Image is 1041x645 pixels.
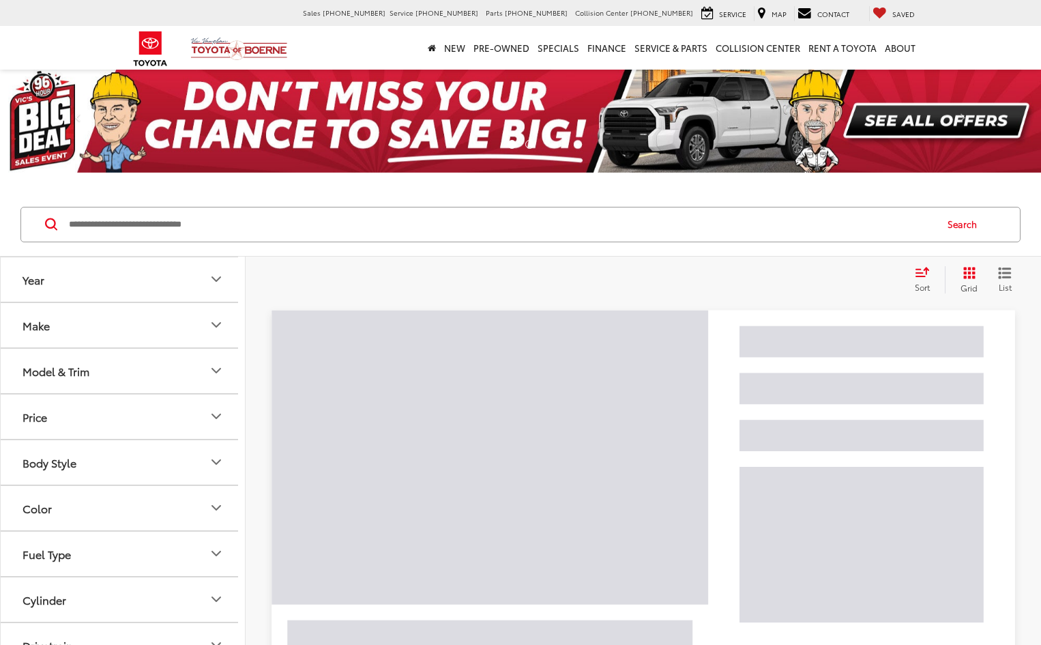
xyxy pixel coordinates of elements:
button: CylinderCylinder [1,577,246,622]
a: Map [754,6,790,21]
img: Vic Vaughan Toyota of Boerne [190,37,288,61]
span: Parts [486,8,503,18]
button: PricePrice [1,395,246,439]
div: Price [208,408,224,425]
a: Finance [583,26,630,70]
div: Fuel Type [23,547,71,560]
span: Contact [817,9,849,19]
span: [PHONE_NUMBER] [415,8,478,18]
input: Search by Make, Model, or Keyword [68,208,935,241]
button: Body StyleBody Style [1,440,246,485]
span: Service [719,9,746,19]
span: [PHONE_NUMBER] [323,8,385,18]
span: List [998,281,1012,293]
div: Model & Trim [23,364,89,377]
div: Cylinder [208,591,224,607]
div: Body Style [23,456,76,469]
div: Price [23,410,47,423]
span: Map [772,9,787,19]
button: YearYear [1,257,246,302]
a: Pre-Owned [469,26,533,70]
img: Toyota [125,27,176,71]
a: Collision Center [712,26,804,70]
button: Search [935,207,997,242]
button: Fuel TypeFuel Type [1,532,246,576]
a: My Saved Vehicles [869,6,918,21]
span: Sales [303,8,321,18]
a: Rent a Toyota [804,26,881,70]
div: Make [208,317,224,333]
a: About [881,26,920,70]
a: Home [424,26,440,70]
span: Service [390,8,413,18]
span: Grid [961,282,978,293]
a: Contact [794,6,853,21]
div: Year [208,271,224,287]
div: Cylinder [23,593,66,606]
button: ColorColor [1,486,246,530]
div: Color [208,500,224,516]
span: Collision Center [575,8,628,18]
div: Model & Trim [208,362,224,379]
button: Select sort value [908,266,945,293]
div: Fuel Type [208,545,224,562]
span: Sort [915,281,930,293]
a: Specials [533,26,583,70]
a: Service [698,6,750,21]
button: MakeMake [1,303,246,347]
button: List View [988,266,1022,293]
span: [PHONE_NUMBER] [630,8,693,18]
button: Grid View [945,266,988,293]
span: [PHONE_NUMBER] [505,8,568,18]
div: Color [23,502,52,515]
a: Service & Parts: Opens in a new tab [630,26,712,70]
a: New [440,26,469,70]
div: Make [23,319,50,332]
span: Saved [892,9,915,19]
button: Model & TrimModel & Trim [1,349,246,393]
div: Year [23,273,44,286]
div: Body Style [208,454,224,470]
